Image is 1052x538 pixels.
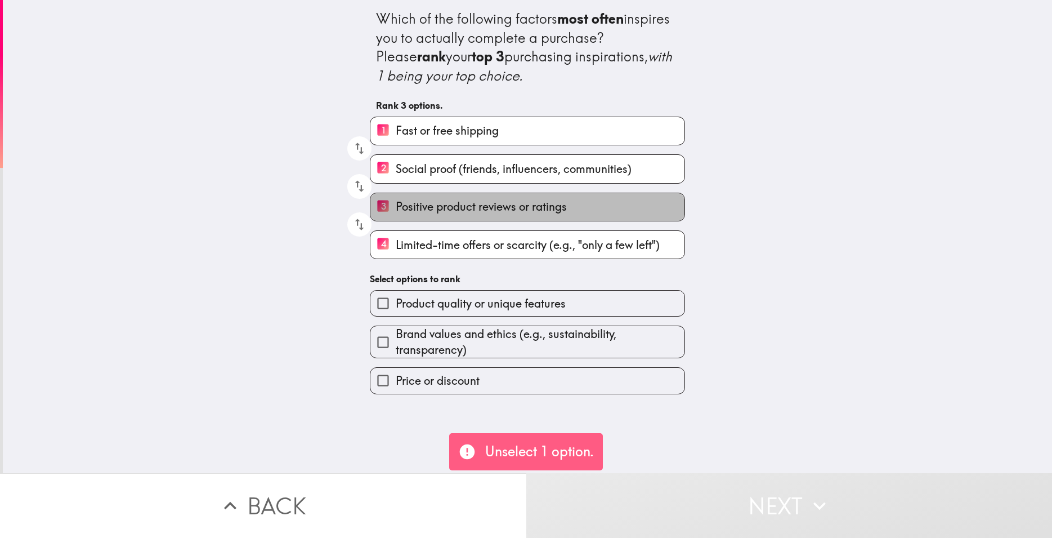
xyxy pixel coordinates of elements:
[370,155,684,183] button: 2Social proof (friends, influencers, communities)
[557,10,624,27] b: most often
[472,48,504,65] b: top 3
[396,373,480,389] span: Price or discount
[396,161,632,177] span: Social proof (friends, influencers, communities)
[376,10,679,85] div: Which of the following factors inspires you to actually complete a purchase? Please your purchasi...
[370,368,684,393] button: Price or discount
[485,442,594,461] p: Unselect 1 option.
[370,291,684,316] button: Product quality or unique features
[376,99,679,112] h6: Rank 3 options.
[370,117,684,145] button: 1Fast or free shipping
[370,193,684,221] button: 3Positive product reviews or ratings
[396,296,566,312] span: Product quality or unique features
[376,48,675,84] i: with 1 being your top choice.
[396,123,499,139] span: Fast or free shipping
[396,326,684,358] span: Brand values and ethics (e.g., sustainability, transparency)
[417,48,446,65] b: rank
[396,199,567,215] span: Positive product reviews or ratings
[370,326,684,358] button: Brand values and ethics (e.g., sustainability, transparency)
[370,231,684,259] button: 4Limited-time offers or scarcity (e.g., "only a few left")
[396,237,660,253] span: Limited-time offers or scarcity (e.g., "only a few left")
[370,273,685,285] h6: Select options to rank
